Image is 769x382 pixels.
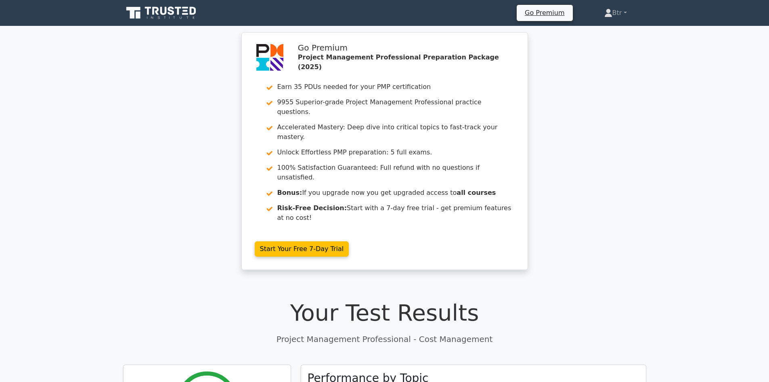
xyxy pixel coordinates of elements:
[585,5,646,21] a: Btr
[255,241,349,257] a: Start Your Free 7-Day Trial
[123,299,646,326] h1: Your Test Results
[123,333,646,345] p: Project Management Professional - Cost Management
[520,7,569,18] a: Go Premium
